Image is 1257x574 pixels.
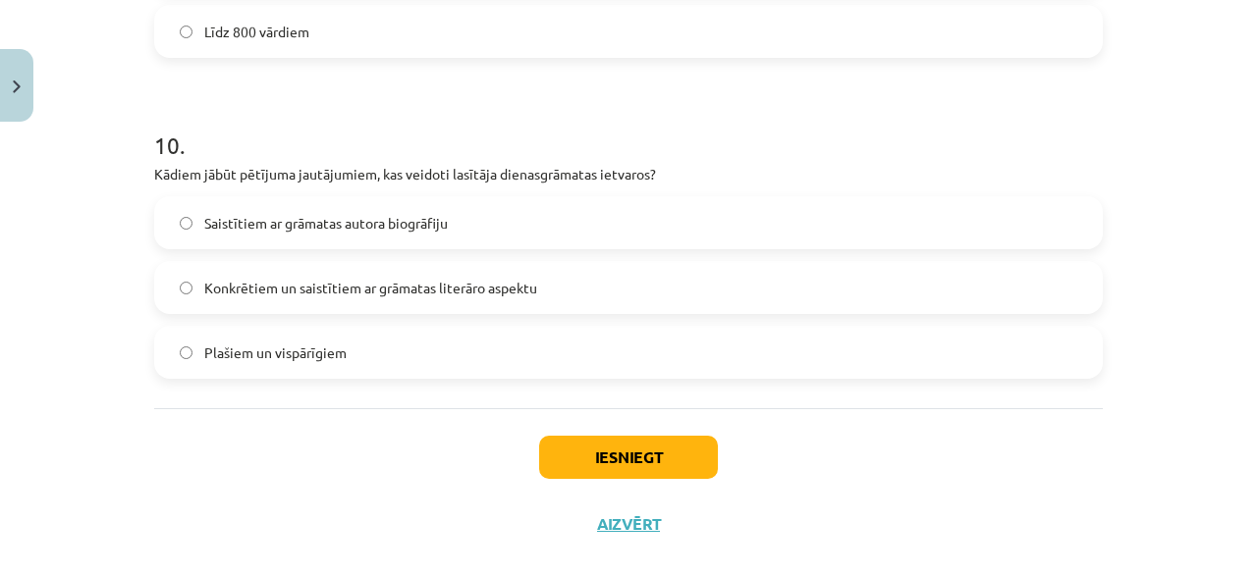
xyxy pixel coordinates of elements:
[13,80,21,93] img: icon-close-lesson-0947bae3869378f0d4975bcd49f059093ad1ed9edebbc8119c70593378902aed.svg
[180,282,192,294] input: Konkrētiem un saistītiem ar grāmatas literāro aspektu
[180,26,192,38] input: Līdz 800 vārdiem
[154,164,1103,184] p: Kādiem jābūt pētījuma jautājumiem, kas veidoti lasītāja dienasgrāmatas ietvaros?
[180,217,192,230] input: Saistītiem ar grāmatas autora biogrāfiju
[539,436,718,479] button: Iesniegt
[180,346,192,359] input: Plašiem un vispārīgiem
[204,278,537,298] span: Konkrētiem un saistītiem ar grāmatas literāro aspektu
[204,213,448,234] span: Saistītiem ar grāmatas autora biogrāfiju
[154,97,1103,158] h1: 10 .
[204,342,347,363] span: Plašiem un vispārīgiem
[204,22,309,42] span: Līdz 800 vārdiem
[591,514,666,534] button: Aizvērt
